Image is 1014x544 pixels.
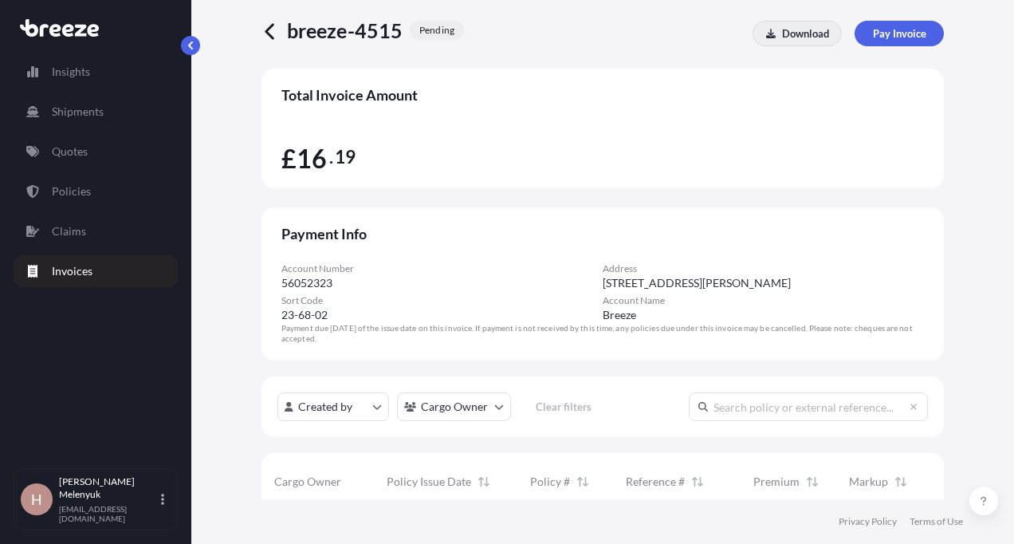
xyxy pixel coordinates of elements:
span: 19 [335,151,356,164]
button: Clear filters [519,394,608,420]
span: Policy Issue Date [387,474,471,490]
span: Markup [849,474,888,490]
button: Sort [474,472,493,491]
button: createdBy Filter options [277,392,389,421]
a: Download [753,21,842,46]
div: Payment due [DATE] of the issue date on this invoice. If payment is not received by this time, an... [281,323,924,344]
a: Quotes [14,136,178,168]
p: pending [419,24,454,37]
span: 23-68-02 [281,307,328,323]
span: . [329,151,333,164]
p: Download [782,26,829,41]
a: Pay Invoice [855,21,944,46]
a: Invoices [14,255,178,287]
a: Policies [14,175,178,207]
p: Shipments [52,104,104,120]
p: Policies [52,183,91,199]
span: Breeze [603,307,636,323]
span: [STREET_ADDRESS][PERSON_NAME] [603,275,791,291]
span: Reference # [626,474,685,490]
span: Payment Info [281,224,924,243]
a: Shipments [14,96,178,128]
a: Terms of Use [910,515,963,528]
p: Created by [298,399,352,415]
span: H [31,491,42,507]
a: Insights [14,56,178,88]
span: Sort Code [281,294,603,307]
p: Clear filters [536,399,591,415]
span: Total Invoice Amount [281,85,924,104]
span: 56052323 [281,275,332,291]
button: Sort [803,472,822,491]
span: Cargo Owner [274,474,341,490]
p: Claims [52,223,86,239]
p: [PERSON_NAME] Melenyuk [59,475,158,501]
button: cargoOwner Filter options [397,392,511,421]
p: Pay Invoice [873,26,926,41]
button: Sort [688,472,707,491]
p: [EMAIL_ADDRESS][DOMAIN_NAME] [59,504,158,523]
span: Policy # [530,474,570,490]
span: breeze-4515 [287,18,403,43]
p: Quotes [52,144,88,160]
button: Sort [891,472,910,491]
p: Invoices [52,263,92,279]
a: Privacy Policy [839,515,897,528]
span: Premium [753,474,800,490]
span: Address [603,262,924,275]
button: Sort [573,472,592,491]
input: Search policy or external reference... [689,392,928,421]
span: £ [281,146,297,171]
span: 16 [297,146,327,171]
a: Claims [14,215,178,247]
span: Account Name [603,294,924,307]
span: Account Number [281,262,603,275]
p: Insights [52,64,90,80]
p: Cargo Owner [421,399,488,415]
